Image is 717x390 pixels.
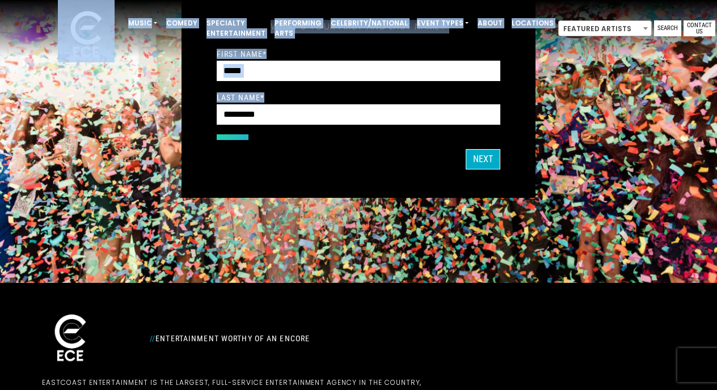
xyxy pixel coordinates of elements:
a: Event Types [412,14,473,33]
label: Last Name [217,92,264,103]
span: // [150,334,155,343]
span: Featured Artists [559,21,651,37]
a: Comedy [162,14,202,33]
a: Celebrity/National [326,14,412,33]
a: Search [654,20,681,36]
span: Featured Artists [558,20,652,36]
a: About [473,14,507,33]
a: Specialty Entertainment [202,14,270,43]
a: Contact Us [684,20,715,36]
img: ece_new_logo_whitev2-1.png [42,311,99,366]
img: ece_new_logo_whitev2-1.png [58,8,115,63]
div: Entertainment Worthy of an Encore [143,329,466,347]
a: Performing Arts [270,14,326,43]
button: Next [466,149,500,169]
a: Music [124,14,162,33]
a: Locations [507,14,558,33]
